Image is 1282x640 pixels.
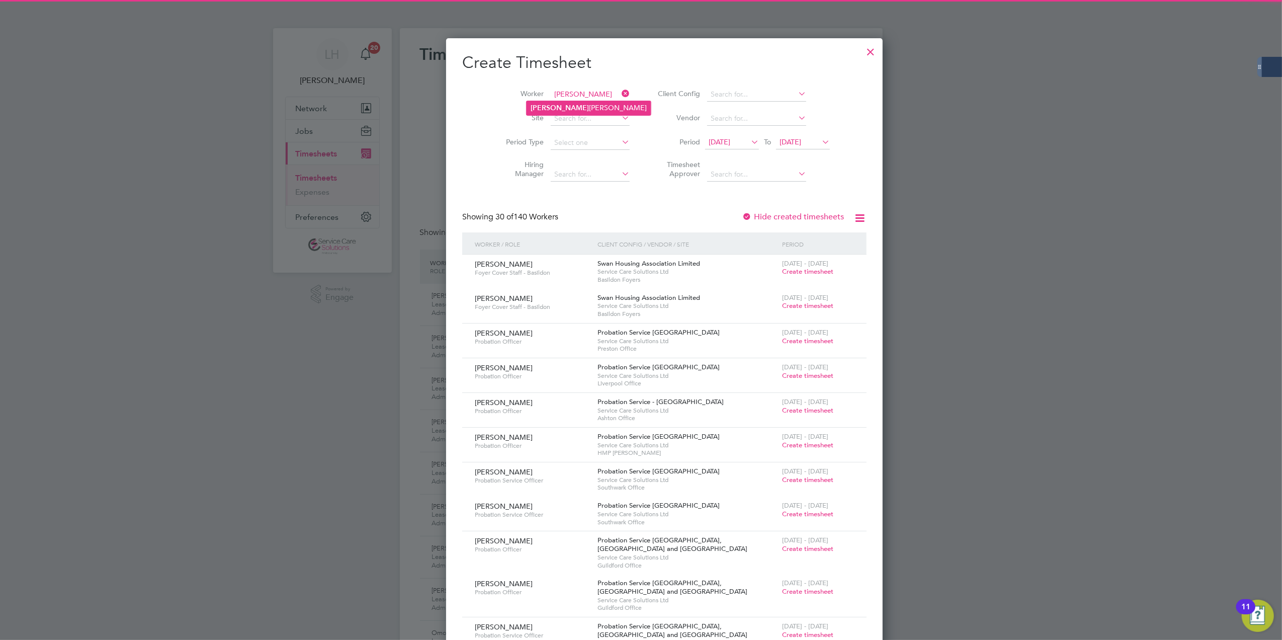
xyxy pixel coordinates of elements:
span: Create timesheet [782,587,833,596]
span: Create timesheet [782,630,833,639]
span: [PERSON_NAME] [475,467,533,476]
b: [PERSON_NAME] [531,104,589,112]
span: Basildon Foyers [597,276,777,284]
span: Service Care Solutions Ltd [597,268,777,276]
span: Probation Service [GEOGRAPHIC_DATA] [597,363,720,371]
button: Open Resource Center, 11 new notifications [1242,600,1274,632]
span: Service Care Solutions Ltd [597,510,777,518]
span: Create timesheet [782,544,833,553]
span: Probation Service [GEOGRAPHIC_DATA], [GEOGRAPHIC_DATA] and [GEOGRAPHIC_DATA] [597,622,747,639]
span: [DATE] - [DATE] [782,536,828,544]
label: Vendor [655,113,700,122]
span: [DATE] - [DATE] [782,259,828,268]
span: Probation Officer [475,442,590,450]
span: [PERSON_NAME] [475,329,533,338]
span: To [761,135,774,148]
span: 140 Workers [495,212,558,222]
span: Create timesheet [782,441,833,449]
span: Swan Housing Association Limited [597,259,700,268]
label: Period Type [498,137,544,146]
label: Worker [498,89,544,98]
span: Service Care Solutions Ltd [597,372,777,380]
span: Southwark Office [597,518,777,526]
span: [PERSON_NAME] [475,579,533,588]
label: Period [655,137,700,146]
span: HMP [PERSON_NAME] [597,449,777,457]
div: Showing [462,212,560,222]
span: Service Care Solutions Ltd [597,596,777,604]
span: Probation Officer [475,338,590,346]
span: [PERSON_NAME] [475,260,533,269]
span: Probation Service [GEOGRAPHIC_DATA] [597,467,720,475]
span: Probation Service [GEOGRAPHIC_DATA] [597,328,720,337]
span: Swan Housing Association Limited [597,293,700,302]
span: Create timesheet [782,510,833,518]
span: [PERSON_NAME] [475,502,533,511]
span: [DATE] - [DATE] [782,432,828,441]
label: Client Config [655,89,700,98]
span: Create timesheet [782,406,833,415]
input: Search for... [707,88,806,102]
span: [DATE] [709,137,730,146]
label: Site [498,113,544,122]
input: Search for... [707,168,806,182]
span: Probation Service Officer [475,511,590,519]
div: Worker / Role [472,232,595,256]
label: Hiring Manager [498,160,544,178]
input: Select one [551,136,630,150]
input: Search for... [551,88,630,102]
span: [DATE] - [DATE] [782,622,828,630]
span: Basildon Foyers [597,310,777,318]
span: Preston Office [597,345,777,353]
span: Southwark Office [597,484,777,492]
span: Create timesheet [782,371,833,380]
span: Probation Officer [475,545,590,553]
span: Probation Officer [475,588,590,596]
span: [DATE] - [DATE] [782,328,828,337]
span: [PERSON_NAME] [475,363,533,372]
label: Timesheet Approver [655,160,700,178]
div: Period [780,232,857,256]
div: Client Config / Vendor / Site [595,232,780,256]
span: Foyer Cover Staff - Basildon [475,303,590,311]
span: [DATE] [780,137,801,146]
label: Hide created timesheets [742,212,844,222]
span: Service Care Solutions Ltd [597,441,777,449]
span: [DATE] - [DATE] [782,363,828,371]
span: Ashton Office [597,414,777,422]
span: Service Care Solutions Ltd [597,553,777,562]
span: [PERSON_NAME] [475,622,533,631]
span: Foyer Cover Staff - Basildon [475,269,590,277]
span: Probation Service [GEOGRAPHIC_DATA] [597,501,720,510]
span: Probation Service Officer [475,631,590,639]
span: Create timesheet [782,475,833,484]
h2: Create Timesheet [462,52,867,73]
span: [DATE] - [DATE] [782,501,828,510]
span: Service Care Solutions Ltd [597,337,777,345]
div: 11 [1241,607,1250,620]
span: [PERSON_NAME] [475,536,533,545]
span: [DATE] - [DATE] [782,579,828,587]
li: [PERSON_NAME] [527,101,651,115]
span: Create timesheet [782,301,833,310]
span: [PERSON_NAME] [475,294,533,303]
span: 30 of [495,212,514,222]
span: Guildford Office [597,604,777,612]
span: [DATE] - [DATE] [782,397,828,406]
span: Probation Service [GEOGRAPHIC_DATA], [GEOGRAPHIC_DATA] and [GEOGRAPHIC_DATA] [597,579,747,596]
span: [PERSON_NAME] [475,433,533,442]
span: Probation Service [GEOGRAPHIC_DATA] [597,432,720,441]
span: Probation Service Officer [475,476,590,485]
span: Probation Service - [GEOGRAPHIC_DATA] [597,397,724,406]
span: Probation Officer [475,407,590,415]
span: Service Care Solutions Ltd [597,302,777,310]
input: Search for... [551,112,630,126]
span: [PERSON_NAME] [475,398,533,407]
span: [DATE] - [DATE] [782,467,828,475]
span: Probation Officer [475,372,590,380]
span: Create timesheet [782,267,833,276]
span: Guildford Office [597,562,777,570]
input: Search for... [707,112,806,126]
input: Search for... [551,168,630,182]
span: Create timesheet [782,337,833,345]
